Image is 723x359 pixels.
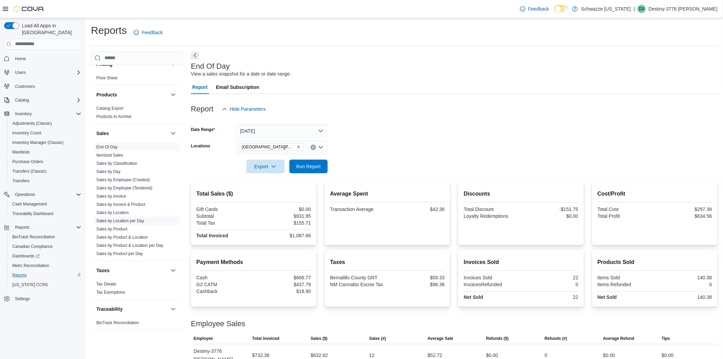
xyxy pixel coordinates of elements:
[96,281,117,287] span: Tax Details
[7,232,84,242] button: BioTrack Reconciliation
[12,82,38,91] a: Customers
[91,319,183,330] div: Traceability
[96,106,123,111] a: Catalog Export
[10,148,32,156] a: Manifests
[10,158,81,166] span: Purchase Orders
[96,243,163,248] span: Sales by Product & Location per Day
[638,5,646,13] div: Destiny-3776 Herrera
[196,220,253,226] div: Total Tax
[96,130,168,137] button: Sales
[10,177,32,185] a: Transfers
[522,213,578,219] div: $0.00
[12,295,32,303] a: Settings
[96,306,168,313] button: Traceability
[598,294,617,300] strong: Net Sold
[10,252,42,260] a: Dashboards
[255,289,311,294] div: $18.90
[196,289,253,294] div: Cashback
[656,207,712,212] div: $297.39
[191,320,245,328] h3: Employee Sales
[96,210,129,215] a: Sales by Location
[15,296,30,302] span: Settings
[15,225,29,230] span: Reports
[1,81,84,91] button: Customers
[236,124,328,138] button: [DATE]
[7,242,84,251] button: Canadian Compliance
[1,109,84,119] button: Inventory
[15,84,35,89] span: Customers
[96,235,148,240] a: Sales by Product & Location
[191,51,199,59] button: Next
[96,130,109,137] h3: Sales
[598,207,654,212] div: Total Cost
[10,138,81,147] span: Inventory Manager (Classic)
[4,51,81,322] nav: Complex example
[555,12,555,13] span: Dark Mode
[1,95,84,105] button: Catalog
[91,280,183,299] div: Taxes
[96,267,168,274] button: Taxes
[10,233,81,241] span: BioTrack Reconciliation
[96,177,150,182] a: Sales by Employee (Created)
[96,251,143,256] a: Sales by Product per Day
[517,2,552,16] a: Feedback
[639,5,644,13] span: D3
[10,177,81,185] span: Transfers
[96,282,117,287] a: Tax Details
[191,70,291,78] div: View a sales snapshot for a date or date range.
[10,281,51,289] a: [US_STATE] CCRS
[169,91,177,99] button: Products
[10,242,55,251] a: Canadian Compliance
[169,129,177,137] button: Sales
[12,54,81,63] span: Home
[464,213,520,219] div: Loyalty Redemptions
[634,5,635,13] p: |
[10,252,81,260] span: Dashboards
[196,213,253,219] div: Subtotal
[196,190,311,198] h2: Total Sales ($)
[12,110,81,118] span: Inventory
[91,143,183,261] div: Sales
[12,263,49,268] span: Metrc Reconciliation
[131,26,165,39] a: Feedback
[96,202,145,207] a: Sales by Invoice & Product
[12,282,48,288] span: [US_STATE] CCRS
[142,29,163,36] span: Feedback
[96,185,152,191] span: Sales by Employee (Tendered)
[91,104,183,123] div: Products
[96,218,144,223] a: Sales by Location per Day
[389,207,445,212] div: $42.36
[15,56,26,62] span: Home
[255,220,311,226] div: $155.71
[96,186,152,190] a: Sales by Employee (Tendered)
[91,74,183,85] div: Pricing
[10,210,81,218] span: Traceabilty Dashboard
[239,143,304,151] span: EV09 Montano Plaza
[96,194,126,199] span: Sales by Invoice
[10,167,81,175] span: Transfers (Classic)
[598,213,654,219] div: Total Profit
[656,213,712,219] div: $634.56
[598,258,712,266] h2: Products Sold
[555,5,569,12] input: Dark Mode
[522,294,578,300] div: 22
[96,91,168,98] button: Products
[96,320,139,325] span: BioTrack Reconciliation
[255,275,311,280] div: $668.77
[318,145,324,150] button: Open list of options
[196,233,228,238] strong: Total Invoiced
[10,281,81,289] span: Washington CCRS
[96,227,127,231] a: Sales by Product
[12,178,29,184] span: Transfers
[96,290,125,295] a: Tax Exemptions
[10,210,56,218] a: Traceabilty Dashboard
[10,129,44,137] a: Inventory Count
[10,242,81,251] span: Canadian Compliance
[10,148,81,156] span: Manifests
[464,282,520,287] div: InvoicesRefunded
[252,336,279,341] span: Total Invoiced
[649,5,718,13] p: Destiny-3776 [PERSON_NAME]
[12,96,32,104] button: Catalog
[522,275,578,280] div: 22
